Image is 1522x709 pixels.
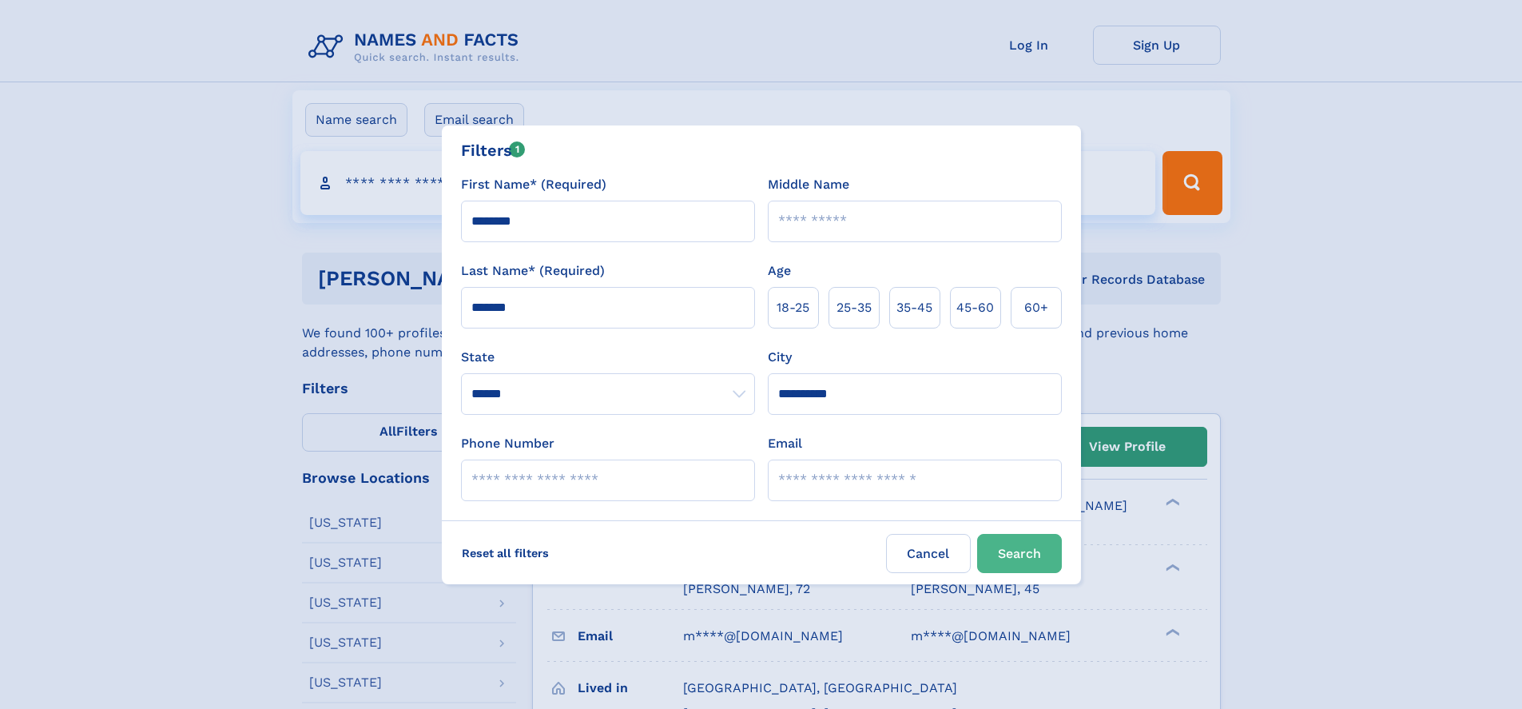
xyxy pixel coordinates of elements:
[886,534,971,573] label: Cancel
[461,434,554,453] label: Phone Number
[837,298,872,317] span: 25‑35
[461,138,526,162] div: Filters
[1024,298,1048,317] span: 60+
[461,175,606,194] label: First Name* (Required)
[451,534,559,572] label: Reset all filters
[977,534,1062,573] button: Search
[777,298,809,317] span: 18‑25
[956,298,994,317] span: 45‑60
[461,261,605,281] label: Last Name* (Required)
[768,261,791,281] label: Age
[461,348,755,367] label: State
[768,434,802,453] label: Email
[768,175,849,194] label: Middle Name
[768,348,792,367] label: City
[896,298,932,317] span: 35‑45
